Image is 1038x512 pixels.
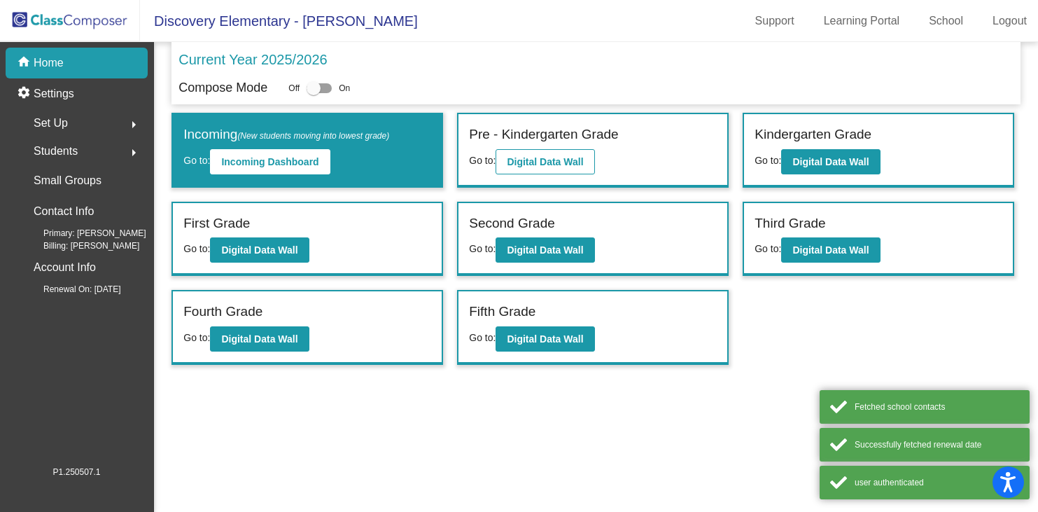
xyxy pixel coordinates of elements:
[496,149,594,174] button: Digital Data Wall
[34,141,78,161] span: Students
[210,326,309,352] button: Digital Data Wall
[237,131,389,141] span: (New students moving into lowest grade)
[507,156,583,167] b: Digital Data Wall
[21,227,146,240] span: Primary: [PERSON_NAME]
[183,302,262,322] label: Fourth Grade
[178,78,267,97] p: Compose Mode
[34,55,64,71] p: Home
[288,82,300,95] span: Off
[507,244,583,256] b: Digital Data Wall
[792,244,869,256] b: Digital Data Wall
[496,326,594,352] button: Digital Data Wall
[34,85,74,102] p: Settings
[221,244,297,256] b: Digital Data Wall
[221,333,297,345] b: Digital Data Wall
[183,155,210,166] span: Go to:
[755,243,781,254] span: Go to:
[34,171,101,191] p: Small Groups
[210,237,309,263] button: Digital Data Wall
[34,258,96,277] p: Account Info
[183,243,210,254] span: Go to:
[918,10,974,32] a: School
[781,149,880,174] button: Digital Data Wall
[178,49,327,70] p: Current Year 2025/2026
[21,283,120,296] span: Renewal On: [DATE]
[125,144,142,161] mat-icon: arrow_right
[183,332,210,343] span: Go to:
[469,214,555,234] label: Second Grade
[210,149,330,174] button: Incoming Dashboard
[755,125,871,145] label: Kindergarten Grade
[17,55,34,71] mat-icon: home
[855,438,1019,451] div: Successfully fetched renewal date
[17,85,34,102] mat-icon: settings
[339,82,350,95] span: On
[855,401,1019,413] div: Fetched school contacts
[140,10,418,32] span: Discovery Elementary - [PERSON_NAME]
[469,332,496,343] span: Go to:
[21,240,139,252] span: Billing: [PERSON_NAME]
[781,237,880,263] button: Digital Data Wall
[125,116,142,133] mat-icon: arrow_right
[183,214,250,234] label: First Grade
[469,125,618,145] label: Pre - Kindergarten Grade
[755,214,825,234] label: Third Grade
[469,243,496,254] span: Go to:
[469,155,496,166] span: Go to:
[221,156,318,167] b: Incoming Dashboard
[507,333,583,345] b: Digital Data Wall
[755,155,781,166] span: Go to:
[855,476,1019,489] div: user authenticated
[813,10,911,32] a: Learning Portal
[469,302,535,322] label: Fifth Grade
[981,10,1038,32] a: Logout
[34,113,68,133] span: Set Up
[34,202,94,221] p: Contact Info
[744,10,806,32] a: Support
[183,125,389,145] label: Incoming
[496,237,594,263] button: Digital Data Wall
[792,156,869,167] b: Digital Data Wall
